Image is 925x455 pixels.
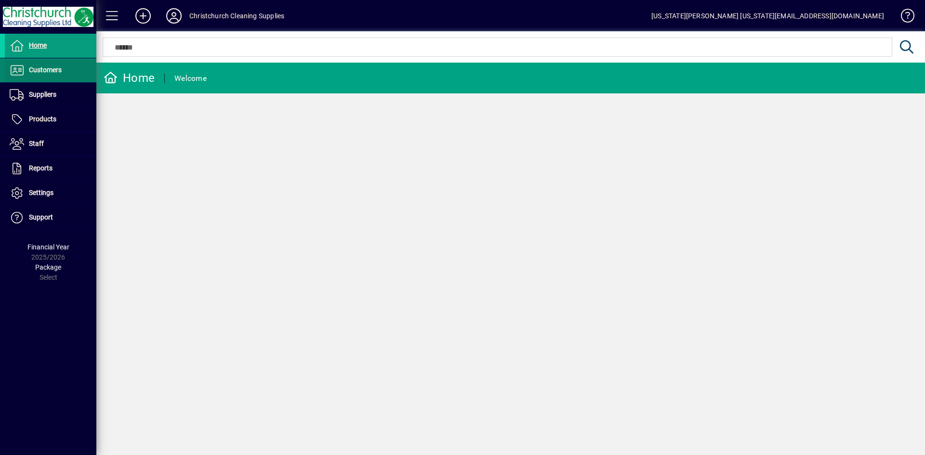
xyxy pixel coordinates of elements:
[159,7,189,25] button: Profile
[29,41,47,49] span: Home
[174,71,207,86] div: Welcome
[128,7,159,25] button: Add
[894,2,913,33] a: Knowledge Base
[29,164,53,172] span: Reports
[29,115,56,123] span: Products
[5,132,96,156] a: Staff
[5,181,96,205] a: Settings
[651,8,884,24] div: [US_STATE][PERSON_NAME] [US_STATE][EMAIL_ADDRESS][DOMAIN_NAME]
[189,8,284,24] div: Christchurch Cleaning Supplies
[5,206,96,230] a: Support
[29,91,56,98] span: Suppliers
[29,189,53,196] span: Settings
[35,263,61,271] span: Package
[5,58,96,82] a: Customers
[29,213,53,221] span: Support
[5,107,96,131] a: Products
[29,140,44,147] span: Staff
[5,156,96,181] a: Reports
[5,83,96,107] a: Suppliers
[29,66,62,74] span: Customers
[104,70,155,86] div: Home
[27,243,69,251] span: Financial Year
